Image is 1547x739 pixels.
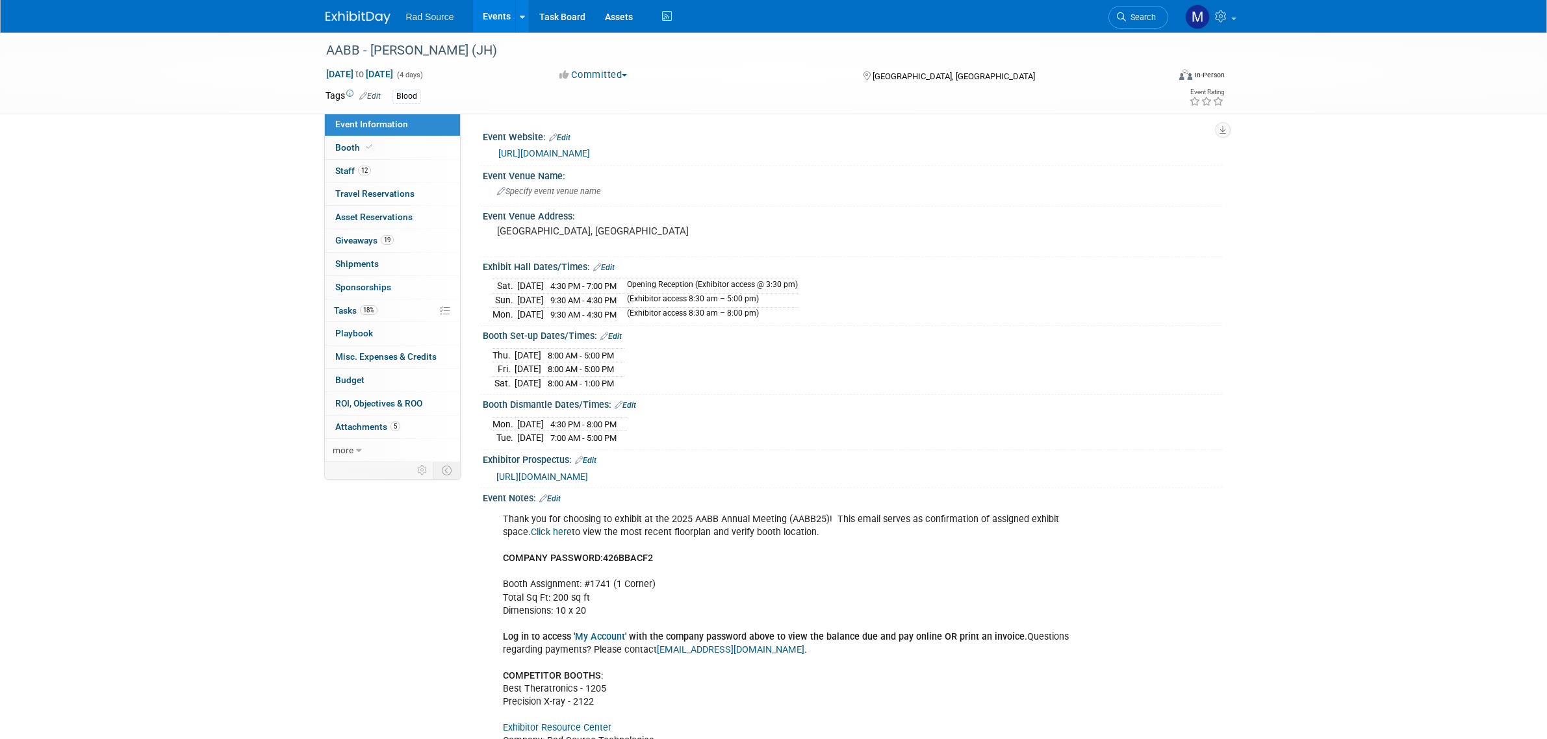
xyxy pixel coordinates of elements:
a: Edit [600,332,622,341]
span: 8:00 AM - 1:00 PM [548,379,614,388]
div: Booth Set-up Dates/Times: [483,326,1222,343]
a: Playbook [325,322,460,345]
div: Event Venue Name: [483,166,1222,182]
div: Exhibit Hall Dates/Times: [483,257,1222,274]
span: to [353,69,366,79]
span: 4:30 PM - 8:00 PM [550,420,617,429]
td: [DATE] [515,362,541,377]
span: 12 [358,166,371,175]
span: 9:30 AM - 4:30 PM [550,310,617,319]
b: COMPANY PASSWORD: [503,553,603,564]
div: Event Rating [1189,89,1224,95]
a: Exhibitor Resource Center [503,722,611,733]
a: [EMAIL_ADDRESS][DOMAIN_NAME] [657,644,804,655]
span: 8:00 AM - 5:00 PM [548,351,614,360]
span: ROI, Objectives & ROO [335,398,422,408]
a: Click here [531,527,572,538]
div: In-Person [1194,70,1225,80]
span: (4 days) [396,71,423,79]
a: Attachments5 [325,416,460,438]
td: Sat. [492,279,517,294]
td: Toggle Event Tabs [433,462,460,479]
span: Attachments [335,421,400,432]
a: Staff12 [325,160,460,182]
span: 18% [360,305,377,315]
span: more [333,445,353,455]
span: Event Information [335,119,408,129]
button: Committed [555,68,632,82]
span: [DATE] [DATE] [326,68,394,80]
a: Shipments [325,253,460,275]
td: [DATE] [517,417,544,431]
i: Booth reservation complete [366,144,372,151]
span: Travel Reservations [335,188,415,199]
a: Edit [549,133,570,142]
b: COMPETITOR [503,670,561,681]
a: Tasks18% [325,299,460,322]
img: Melissa Conboy [1185,5,1210,29]
td: Tags [326,89,381,104]
b: 426BBACF2 [603,553,653,564]
td: [DATE] [517,307,544,321]
a: Booth [325,136,460,159]
td: Thu. [492,348,515,362]
a: [URL][DOMAIN_NAME] [498,148,590,158]
span: Rad Source [406,12,454,22]
div: AABB - [PERSON_NAME] (JH) [322,39,1149,62]
span: Sponsorships [335,282,391,292]
div: Booth Dismantle Dates/Times: [483,395,1222,412]
span: 4:30 PM - 7:00 PM [550,281,617,291]
td: [DATE] [515,376,541,390]
td: Sat. [492,376,515,390]
a: Asset Reservations [325,206,460,229]
a: My Account [575,631,625,642]
div: Blood [392,90,421,103]
a: Edit [615,401,636,410]
a: [URL][DOMAIN_NAME] [496,471,588,482]
span: Asset Reservations [335,212,413,222]
span: 7:00 AM - 5:00 PM [550,433,617,443]
span: Search [1126,12,1156,22]
span: Budget [335,375,364,385]
td: Mon. [492,417,517,431]
a: Search [1108,6,1168,29]
td: Tue. [492,431,517,445]
a: Misc. Expenses & Credits [325,345,460,368]
span: 8:00 AM - 5:00 PM [548,364,614,374]
img: ExhibitDay [326,11,390,24]
span: 19 [381,235,394,245]
td: Mon. [492,307,517,321]
span: Giveaways [335,235,394,245]
a: Budget [325,369,460,392]
span: Specify event venue name [497,186,601,196]
span: Misc. Expenses & Credits [335,351,437,362]
div: Event Notes: [483,488,1222,505]
b: BOOTHS [564,670,601,681]
span: Shipments [335,258,379,269]
span: Playbook [335,328,373,338]
a: ROI, Objectives & ROO [325,392,460,415]
div: Event Format [1092,68,1225,87]
td: [DATE] [515,348,541,362]
a: Event Information [325,113,460,136]
a: Edit [575,456,596,465]
a: Sponsorships [325,276,460,299]
div: Exhibitor Prospectus: [483,450,1222,467]
span: 9:30 AM - 4:30 PM [550,295,617,305]
a: Edit [593,263,615,272]
a: Edit [539,494,561,503]
td: Personalize Event Tab Strip [411,462,434,479]
a: Edit [359,92,381,101]
img: Format-Inperson.png [1179,69,1192,80]
div: Event Venue Address: [483,207,1222,223]
a: Travel Reservations [325,182,460,205]
td: Sun. [492,294,517,308]
span: Booth [335,142,375,153]
pre: [GEOGRAPHIC_DATA], [GEOGRAPHIC_DATA] [497,225,776,237]
td: Fri. [492,362,515,377]
td: [DATE] [517,279,544,294]
a: more [325,439,460,462]
td: [DATE] [517,294,544,308]
td: Opening Reception (Exhibitor access @ 3:30 pm) [619,279,798,294]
